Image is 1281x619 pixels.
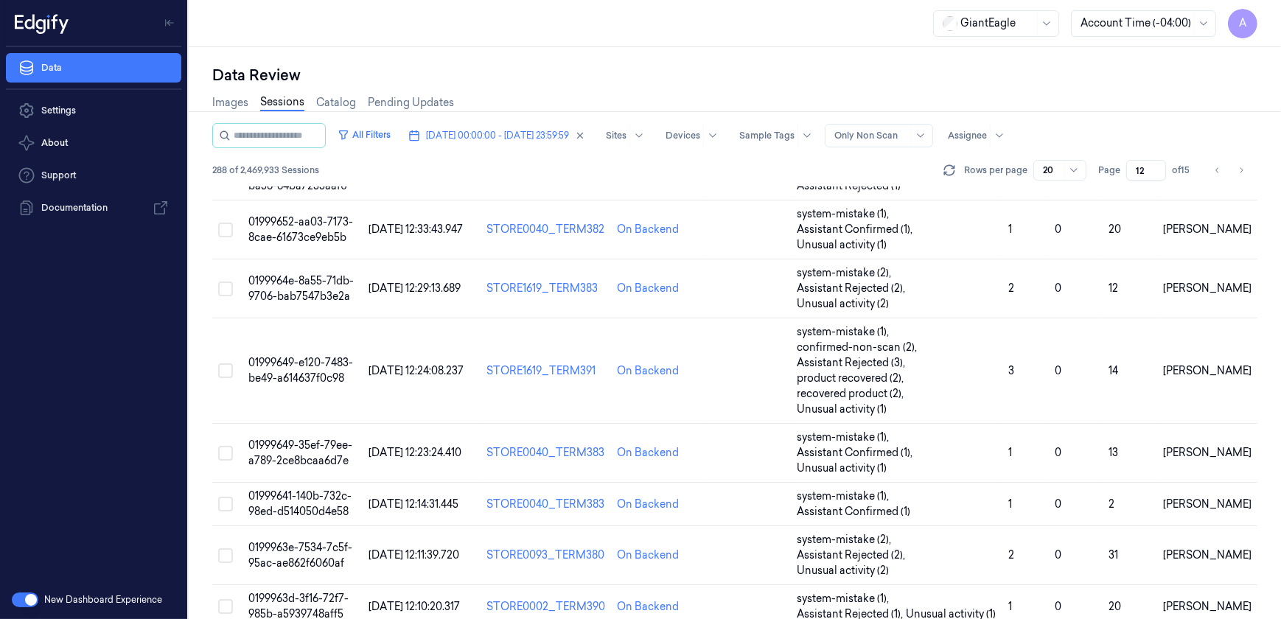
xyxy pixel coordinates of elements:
span: system-mistake (1) , [797,324,892,340]
div: On Backend [617,445,679,461]
button: Go to next page [1231,160,1252,181]
span: recovered product (2) , [797,386,907,402]
div: STORE0002_TERM390 [486,599,605,615]
span: 0 [1055,223,1061,236]
span: [DATE] 00:00:00 - [DATE] 23:59:59 [426,129,569,142]
span: 12 [1109,281,1118,295]
span: Unusual activity (1) [797,461,887,476]
span: Unusual activity (1) [797,237,887,253]
button: [DATE] 00:00:00 - [DATE] 23:59:59 [402,124,591,147]
span: 288 of 2,469,933 Sessions [212,164,319,177]
span: of 15 [1172,164,1196,177]
button: About [6,128,181,158]
span: system-mistake (1) , [797,206,892,222]
div: On Backend [617,599,679,615]
span: Unusual activity (2) [797,563,889,578]
span: [DATE] 12:29:13.689 [369,281,461,295]
span: 01999652-aa03-7173-8cae-61673ce9eb5b [248,215,353,244]
button: A [1228,9,1257,38]
span: 1 [1008,600,1012,613]
span: Assistant Confirmed (1) , [797,445,915,461]
span: Page [1098,164,1120,177]
span: [PERSON_NAME] [1163,281,1252,295]
span: Assistant Rejected (1) [797,178,901,194]
span: [PERSON_NAME] [1163,600,1252,613]
span: [DATE] 12:33:43.947 [369,223,463,236]
span: [PERSON_NAME] [1163,446,1252,459]
span: 14 [1109,364,1118,377]
span: 20 [1109,600,1121,613]
div: STORE0040_TERM382 [486,222,605,237]
span: Assistant Confirmed (1) , [797,222,915,237]
span: 20 [1109,223,1121,236]
a: Settings [6,96,181,125]
span: Assistant Rejected (2) , [797,548,908,563]
span: 0 [1055,548,1061,562]
span: 2 [1008,281,1014,295]
span: system-mistake (1) , [797,591,892,606]
span: 2 [1008,548,1014,562]
span: 0 [1055,281,1061,295]
p: Rows per page [964,164,1027,177]
span: [DATE] 12:11:39.720 [369,548,459,562]
span: confirmed-non-scan (2) , [797,340,920,355]
a: Catalog [316,95,356,111]
span: 1 [1008,223,1012,236]
div: On Backend [617,281,679,296]
span: 1 [1008,497,1012,511]
button: Select row [218,363,233,378]
div: Data Review [212,65,1257,85]
span: Assistant Rejected (2) , [797,281,908,296]
span: product recovered (2) , [797,371,907,386]
button: Select row [218,446,233,461]
span: 01999649-e120-7483-be49-a614637f0c98 [248,356,353,385]
a: Images [212,95,248,111]
button: Select row [218,223,233,237]
span: [PERSON_NAME] [1163,364,1252,377]
a: Data [6,53,181,83]
span: system-mistake (1) , [797,430,892,445]
nav: pagination [1207,160,1252,181]
div: On Backend [617,497,679,512]
span: 0 [1055,497,1061,511]
button: Select row [218,281,233,296]
span: 1 [1008,446,1012,459]
span: [DATE] 12:10:20.317 [369,600,460,613]
a: Pending Updates [368,95,454,111]
div: STORE0040_TERM383 [486,445,605,461]
div: STORE1619_TERM391 [486,363,605,379]
span: [PERSON_NAME] [1163,548,1252,562]
span: Assistant Rejected (3) , [797,355,908,371]
div: On Backend [617,548,679,563]
span: [DATE] 12:14:31.445 [369,497,458,511]
a: Sessions [260,94,304,111]
button: Go to previous page [1207,160,1228,181]
span: Assistant Confirmed (1) [797,504,910,520]
span: 0199963e-7534-7c5f-95ac-ae862f6060af [248,541,352,570]
div: STORE0040_TERM383 [486,497,605,512]
span: 0 [1055,364,1061,377]
span: 3 [1008,364,1014,377]
a: Documentation [6,193,181,223]
div: STORE0093_TERM380 [486,548,605,563]
span: 01999641-140b-732c-98ed-d514050d4e58 [248,489,352,518]
span: [PERSON_NAME] [1163,497,1252,511]
span: [PERSON_NAME] [1163,223,1252,236]
span: [DATE] 12:24:08.237 [369,364,464,377]
span: 01999649-35ef-79ee-a789-2ce8bcaa6d7e [248,438,352,467]
button: All Filters [332,123,397,147]
div: STORE1619_TERM383 [486,281,605,296]
span: 0 [1055,446,1061,459]
a: Support [6,161,181,190]
span: 2 [1109,497,1114,511]
button: Select row [218,599,233,614]
span: [DATE] 12:23:24.410 [369,446,461,459]
span: 0199964e-8a55-71db-9706-bab7547b3e2a [248,274,354,303]
span: 0 [1055,600,1061,613]
span: system-mistake (2) , [797,532,894,548]
button: Toggle Navigation [158,11,181,35]
span: system-mistake (2) , [797,265,894,281]
div: On Backend [617,222,679,237]
span: Unusual activity (1) [797,402,887,417]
